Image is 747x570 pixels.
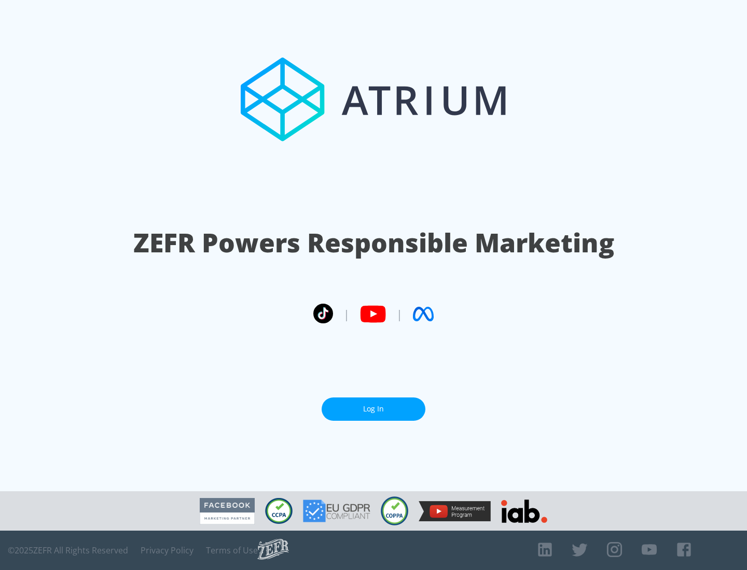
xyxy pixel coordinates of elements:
img: GDPR Compliant [303,500,370,522]
h1: ZEFR Powers Responsible Marketing [133,225,614,261]
span: © 2025 ZEFR All Rights Reserved [8,545,128,555]
span: | [396,306,403,322]
span: | [343,306,350,322]
a: Privacy Policy [141,545,193,555]
img: CCPA Compliant [265,498,293,524]
img: YouTube Measurement Program [419,501,491,521]
img: Facebook Marketing Partner [200,498,255,524]
img: IAB [501,500,547,523]
img: COPPA Compliant [381,496,408,525]
a: Log In [322,397,425,421]
a: Terms of Use [206,545,258,555]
